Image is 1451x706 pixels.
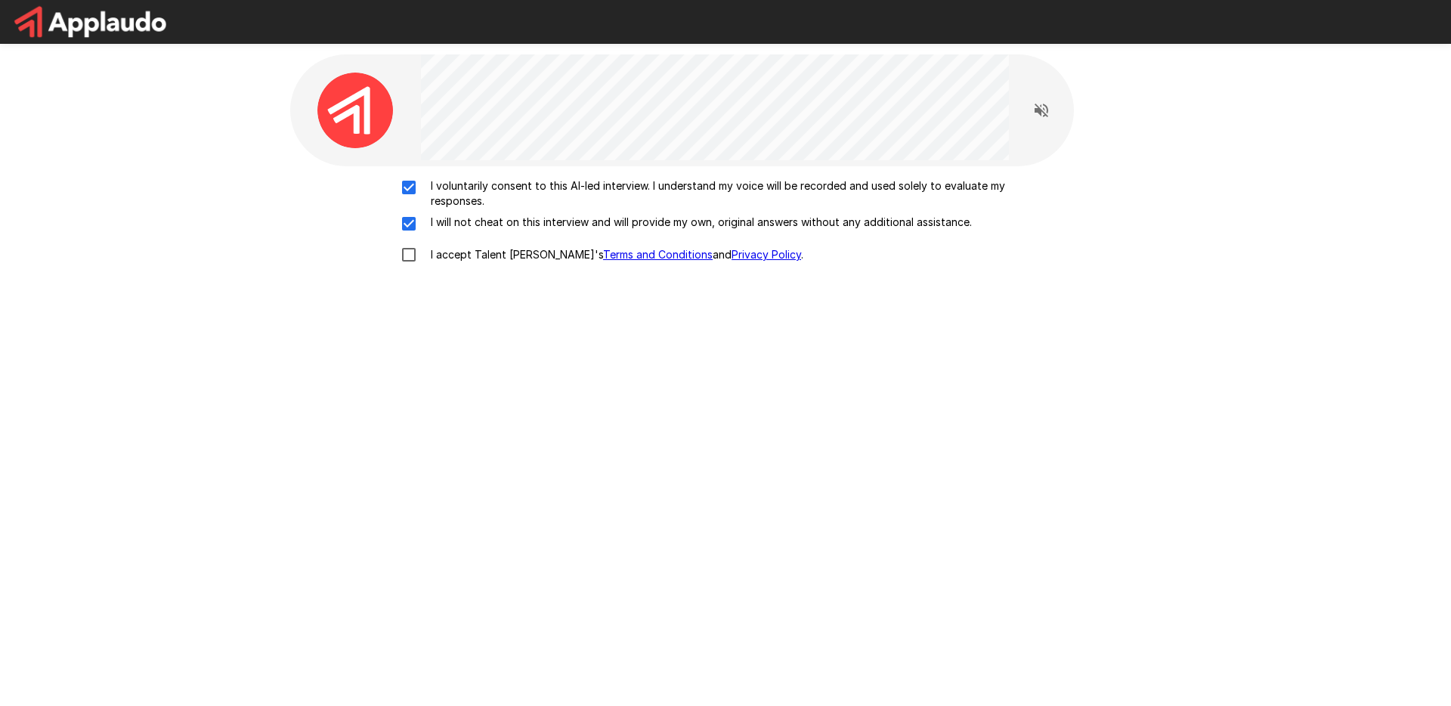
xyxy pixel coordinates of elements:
a: Terms and Conditions [603,248,713,261]
p: I voluntarily consent to this AI-led interview. I understand my voice will be recorded and used s... [425,178,1058,209]
p: I will not cheat on this interview and will provide my own, original answers without any addition... [425,215,972,230]
img: applaudo_avatar.png [317,73,393,148]
button: Read questions aloud [1026,95,1057,125]
p: I accept Talent [PERSON_NAME]'s and . [425,247,803,262]
a: Privacy Policy [732,248,801,261]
